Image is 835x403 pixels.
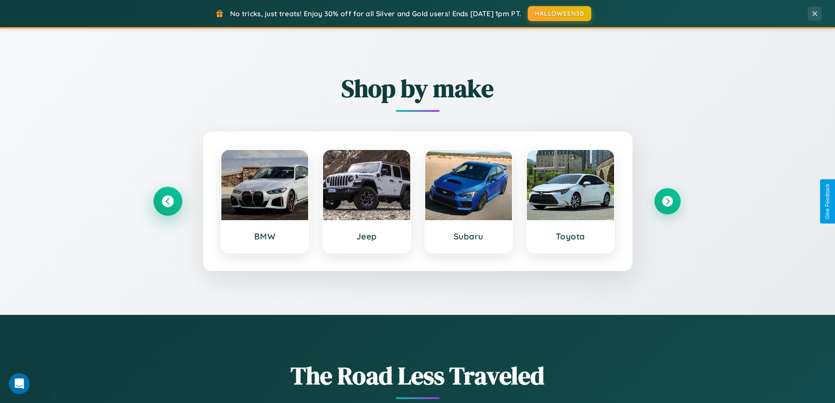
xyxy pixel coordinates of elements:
[230,9,521,18] span: No tricks, just treats! Enjoy 30% off for all Silver and Gold users! Ends [DATE] 1pm PT.
[155,71,681,105] h2: Shop by make
[434,231,504,242] h3: Subaru
[230,231,300,242] h3: BMW
[155,359,681,392] h1: The Road Less Traveled
[528,6,591,21] button: HALLOWEEN30
[332,231,402,242] h3: Jeep
[9,373,30,394] iframe: Intercom live chat
[824,184,831,219] div: Give Feedback
[536,231,605,242] h3: Toyota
